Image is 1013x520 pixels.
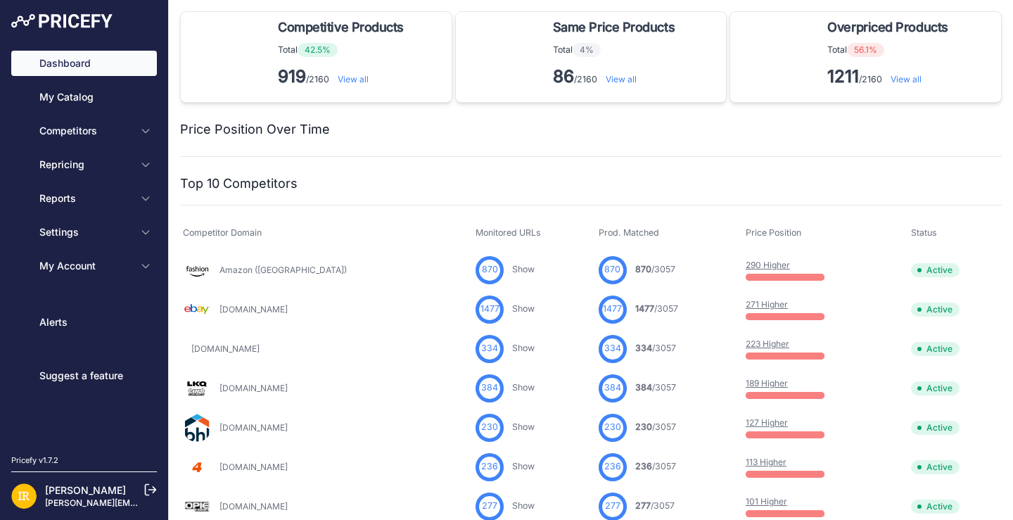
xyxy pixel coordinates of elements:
strong: 919 [278,66,306,87]
span: 334 [604,342,621,355]
a: Show [512,461,535,471]
span: Competitors [39,124,132,138]
span: Competitive Products [278,18,404,37]
span: 230 [481,421,498,434]
h2: Top 10 Competitors [180,174,298,194]
span: Active [911,263,960,277]
a: 384/3057 [635,382,676,393]
a: Show [512,382,535,393]
a: Amazon ([GEOGRAPHIC_DATA]) [219,265,347,275]
span: 230 [635,421,652,432]
span: 4% [573,43,601,57]
button: Settings [11,220,157,245]
span: Settings [39,225,132,239]
button: Repricing [11,152,157,177]
span: 277 [635,500,651,511]
p: Total [827,43,953,57]
p: /2160 [827,65,953,88]
span: 1477 [635,303,654,314]
a: Show [512,343,535,353]
a: Show [512,421,535,432]
img: Pricefy Logo [11,14,113,28]
span: Status [911,227,937,238]
span: Same Price Products [553,18,675,37]
a: 290 Higher [746,260,790,270]
a: Suggest a feature [11,363,157,388]
span: Active [911,342,960,356]
a: 870/3057 [635,264,675,274]
a: 223 Higher [746,338,789,349]
a: My Catalog [11,84,157,110]
h2: Price Position Over Time [180,120,330,139]
span: 230 [604,421,621,434]
span: Reports [39,191,132,205]
span: Active [911,381,960,395]
span: 277 [482,500,497,513]
a: 113 Higher [746,457,786,467]
button: Reports [11,186,157,211]
span: 384 [635,382,652,393]
a: [DOMAIN_NAME] [219,501,288,512]
span: 236 [635,461,652,471]
span: 384 [481,381,498,395]
a: 127 Higher [746,417,788,428]
strong: 86 [553,66,574,87]
nav: Sidebar [11,51,157,438]
span: Repricing [39,158,132,172]
a: Show [512,303,535,314]
span: My Account [39,259,132,273]
a: [PERSON_NAME][EMAIL_ADDRESS][DOMAIN_NAME] [45,497,262,508]
span: Active [911,421,960,435]
strong: 1211 [827,66,859,87]
button: My Account [11,253,157,279]
button: Competitors [11,118,157,144]
span: 334 [635,343,652,353]
p: /2160 [278,65,409,88]
a: 236/3057 [635,461,676,471]
span: Competitor Domain [183,227,262,238]
a: 271 Higher [746,299,788,310]
span: 1477 [480,303,499,316]
span: Overpriced Products [827,18,948,37]
p: Total [278,43,409,57]
span: Price Position [746,227,801,238]
a: 230/3057 [635,421,676,432]
p: /2160 [553,65,680,88]
a: [DOMAIN_NAME] [219,462,288,472]
a: [DOMAIN_NAME] [219,422,288,433]
a: [DOMAIN_NAME] [219,304,288,315]
div: Pricefy v1.7.2 [11,455,58,467]
a: Show [512,264,535,274]
a: 101 Higher [746,496,787,507]
a: View all [606,74,637,84]
span: Active [911,303,960,317]
span: 1477 [603,303,622,316]
a: Alerts [11,310,157,335]
a: Dashboard [11,51,157,76]
a: 1477/3057 [635,303,678,314]
span: 384 [604,381,621,395]
a: 334/3057 [635,343,676,353]
span: 56.1% [847,43,884,57]
span: 870 [604,263,620,277]
span: 42.5% [298,43,338,57]
a: [DOMAIN_NAME] [191,343,260,354]
span: 334 [481,342,498,355]
a: 189 Higher [746,378,788,388]
span: 870 [635,264,651,274]
span: Active [911,500,960,514]
a: [PERSON_NAME] [45,484,126,496]
span: 277 [605,500,620,513]
p: Total [553,43,680,57]
a: View all [891,74,922,84]
span: Active [911,460,960,474]
span: 870 [482,263,498,277]
a: 277/3057 [635,500,675,511]
span: 236 [604,460,621,474]
a: View all [338,74,369,84]
a: [DOMAIN_NAME] [219,383,288,393]
span: 236 [481,460,498,474]
span: Monitored URLs [476,227,541,238]
span: Prod. Matched [599,227,659,238]
a: Show [512,500,535,511]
